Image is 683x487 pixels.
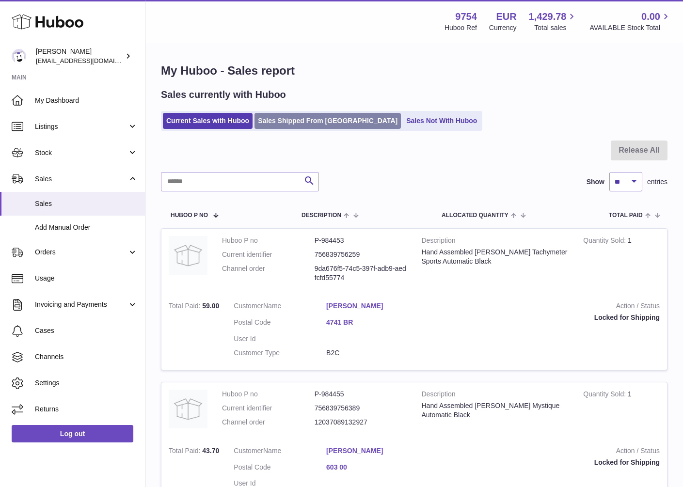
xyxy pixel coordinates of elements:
span: Customer [234,447,263,455]
dt: Huboo P no [222,236,315,245]
span: Stock [35,148,127,157]
dd: 9da676f5-74c5-397f-adb9-aedfcfd55774 [315,264,407,283]
a: Sales Shipped From [GEOGRAPHIC_DATA] [254,113,401,129]
a: [PERSON_NAME] [326,446,419,456]
span: Orders [35,248,127,257]
dt: Name [234,301,326,313]
dd: 756839756389 [315,404,407,413]
span: Description [302,212,341,219]
strong: Total Paid [169,302,202,312]
dt: Customer Type [234,348,326,358]
dt: Postal Code [234,463,326,474]
span: Total sales [534,23,577,32]
div: Locked for Shipping [433,458,660,467]
span: 1,429.78 [529,10,567,23]
span: entries [647,177,667,187]
span: Invoicing and Payments [35,300,127,309]
dt: Current identifier [222,404,315,413]
span: Sales [35,199,138,208]
dd: P-984453 [315,236,407,245]
div: [PERSON_NAME] [36,47,123,65]
span: Sales [35,174,127,184]
dd: B2C [326,348,419,358]
a: 603 00 [326,463,419,472]
a: [PERSON_NAME] [326,301,419,311]
strong: Description [422,236,569,248]
strong: Quantity Sold [583,390,628,400]
dt: User Id [234,334,326,344]
strong: Action / Status [433,446,660,458]
td: 1 [576,382,667,439]
a: Current Sales with Huboo [163,113,253,129]
strong: 9754 [455,10,477,23]
strong: EUR [496,10,516,23]
span: Settings [35,378,138,388]
strong: Description [422,390,569,401]
strong: Action / Status [433,301,660,313]
div: Huboo Ref [445,23,477,32]
img: no-photo.jpg [169,236,207,275]
span: [EMAIL_ADDRESS][DOMAIN_NAME] [36,57,143,64]
span: Huboo P no [171,212,208,219]
span: Returns [35,405,138,414]
img: no-photo.jpg [169,390,207,428]
a: Sales Not With Huboo [403,113,480,129]
span: Total paid [609,212,643,219]
img: info@fieldsluxury.london [12,49,26,63]
div: Hand Assembled [PERSON_NAME] Mystique Automatic Black [422,401,569,420]
div: Currency [489,23,517,32]
h1: My Huboo - Sales report [161,63,667,79]
span: 59.00 [202,302,219,310]
a: 1,429.78 Total sales [529,10,578,32]
dt: Huboo P no [222,390,315,399]
span: Cases [35,326,138,335]
span: My Dashboard [35,96,138,105]
dt: Postal Code [234,318,326,330]
a: 0.00 AVAILABLE Stock Total [589,10,671,32]
dt: Channel order [222,264,315,283]
a: 4741 BR [326,318,419,327]
span: Listings [35,122,127,131]
strong: Quantity Sold [583,236,628,247]
span: Customer [234,302,263,310]
div: Locked for Shipping [433,313,660,322]
dd: 756839756259 [315,250,407,259]
dd: 12037089132927 [315,418,407,427]
dt: Name [234,446,326,458]
label: Show [587,177,604,187]
dt: Channel order [222,418,315,427]
dt: Current identifier [222,250,315,259]
span: Channels [35,352,138,361]
strong: Total Paid [169,447,202,457]
span: ALLOCATED Quantity [442,212,508,219]
span: 0.00 [641,10,660,23]
td: 1 [576,229,667,295]
span: Add Manual Order [35,223,138,232]
span: AVAILABLE Stock Total [589,23,671,32]
span: 43.70 [202,447,219,455]
div: Hand Assembled [PERSON_NAME] Tachymeter Sports Automatic Black [422,248,569,266]
a: Log out [12,425,133,442]
dd: P-984455 [315,390,407,399]
h2: Sales currently with Huboo [161,88,286,101]
span: Usage [35,274,138,283]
